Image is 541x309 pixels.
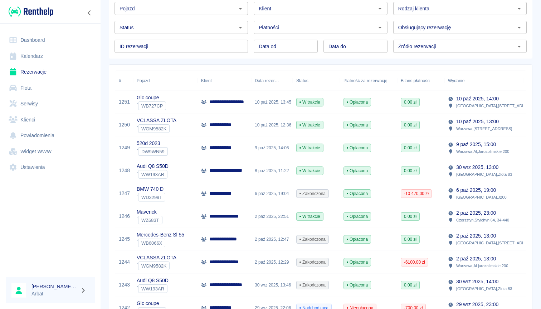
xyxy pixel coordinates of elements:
a: Powiadomienia [6,128,95,144]
input: DD.MM.YYYY [323,40,388,53]
p: [GEOGRAPHIC_DATA] , [STREET_ADDRESS] [456,103,537,109]
div: Bilans płatności [397,71,444,91]
span: WD3299T [138,195,165,200]
p: [GEOGRAPHIC_DATA] , [STREET_ADDRESS], [456,240,538,246]
p: Glc coupe [137,300,166,307]
span: W trakcie [297,122,323,128]
a: Widget WWW [6,144,95,160]
p: Glc coupe [137,94,166,101]
a: Dashboard [6,32,95,48]
div: Pojazd [133,71,198,91]
span: -6100,00 zł [401,259,428,265]
span: Opłacona [344,190,371,197]
span: 0,00 zł [401,236,419,243]
p: 2 paź 2025, 23:00 [456,209,496,217]
a: 1247 [119,190,130,197]
p: 29 wrz 2025, 23:00 [456,301,498,308]
p: 9 paź 2025, 15:00 [456,141,496,148]
span: WGM9582K [138,126,169,131]
span: Opłacona [344,122,371,128]
span: Zakończona [297,236,328,243]
button: Otwórz [514,4,524,14]
div: 8 paź 2025, 11:22 [251,159,293,182]
span: 0,00 zł [401,213,419,220]
span: Opłacona [344,213,371,220]
p: 10 paź 2025, 14:00 [456,95,499,103]
a: 1246 [119,213,130,220]
a: 1249 [119,144,130,151]
div: 10 paź 2025, 13:45 [251,91,293,114]
div: # [115,71,133,91]
img: Renthelp logo [9,6,53,18]
p: Mercedes-Benz Sl 55 [137,231,184,239]
a: Ustawienia [6,159,95,175]
span: WGM9582K [138,263,169,269]
a: Kalendarz [6,48,95,64]
button: Otwórz [514,23,524,33]
span: Zakończona [297,282,328,288]
span: Zakończona [297,190,328,197]
div: ` [137,124,176,133]
span: W trakcie [297,213,323,220]
button: Otwórz [235,23,245,33]
div: Pojazd [137,71,150,91]
div: ` [137,170,169,179]
div: Bilans płatności [401,71,430,91]
a: Serwisy [6,96,95,112]
span: 0,00 zł [401,99,419,105]
p: BMW 740 D [137,185,165,193]
p: Warzawa , Al jarozolimskie 200 [456,263,508,269]
span: W trakcie [297,145,323,151]
div: ` [137,284,169,293]
a: 1248 [119,167,130,174]
a: 1250 [119,121,130,129]
span: Opłacona [344,282,371,288]
p: VCLASSA ZLOTA [137,117,176,124]
div: ` [137,261,176,270]
p: Maverick [137,208,162,216]
div: Status [293,71,340,91]
button: Otwórz [375,4,385,14]
p: 520d 2023 [137,140,168,147]
div: Wydanie [448,71,464,91]
p: Arbat [31,290,77,298]
p: [GEOGRAPHIC_DATA] , Zlota 83 [456,171,512,178]
span: DW9WN59 [138,149,167,154]
a: 1245 [119,235,130,243]
p: [GEOGRAPHIC_DATA] , J200 [456,194,507,200]
p: 2 paź 2025, 13:00 [456,232,496,240]
p: Audi Q8 S50D [137,277,169,284]
p: Audi Q8 S50D [137,163,169,170]
div: Data rezerwacji [255,71,279,91]
div: 30 wrz 2025, 13:46 [251,274,293,296]
div: ` [137,101,166,110]
span: Zakończona [297,259,328,265]
div: Klient [201,71,212,91]
span: WW193AR [138,172,167,177]
span: WZ683T [138,218,162,223]
h6: [PERSON_NAME] [PERSON_NAME] [31,283,77,290]
a: 1243 [119,281,130,289]
span: WB6066X [138,240,165,246]
div: 2 paź 2025, 12:29 [251,251,293,274]
div: # [119,71,121,91]
span: -10 470,00 zł [401,190,432,197]
p: VCLASSA ZLOTA [137,254,176,261]
div: ` [137,147,168,156]
div: Data rezerwacji [251,71,293,91]
div: Wydanie [444,71,523,91]
button: Sort [464,76,474,86]
div: ` [137,193,165,201]
div: 9 paź 2025, 14:06 [251,136,293,159]
span: 0,00 zł [401,168,419,174]
input: DD.MM.YYYY [254,40,318,53]
span: W trakcie [297,99,323,105]
span: 0,00 zł [401,282,419,288]
div: Płatność za rezerwację [343,71,388,91]
div: 10 paź 2025, 12:36 [251,114,293,136]
span: W trakcie [297,168,323,174]
button: Zwiń nawigację [84,8,95,18]
p: 6 paź 2025, 19:00 [456,186,496,194]
p: Czorsztyn , Stylchyn 64, 34-440 [456,217,509,223]
span: Opłacona [344,99,371,105]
